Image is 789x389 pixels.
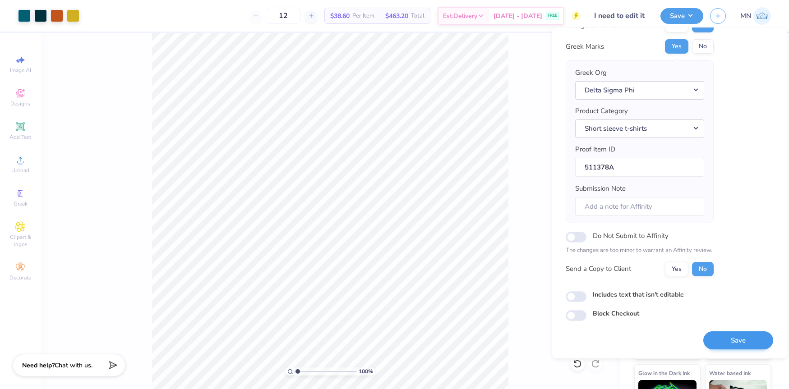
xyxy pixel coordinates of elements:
a: MN [740,7,771,25]
button: Save [660,8,703,24]
label: Block Checkout [593,309,639,318]
label: Do Not Submit to Affinity [593,230,669,242]
span: Glow in the Dark Ink [638,368,690,378]
button: Delta Sigma Phi [575,81,704,100]
label: Proof Item ID [575,144,615,155]
span: Est. Delivery [443,11,477,21]
span: Clipart & logos [5,233,36,248]
input: Add a note for Affinity [575,197,704,216]
label: Submission Note [575,183,626,194]
span: Greek [14,200,28,207]
span: FREE [548,13,557,19]
div: Greek Marks [566,41,604,52]
p: The changes are too minor to warrant an Affinity review. [566,246,714,255]
button: No [692,39,714,54]
label: Includes text that isn't editable [593,290,684,299]
span: Add Text [9,133,31,141]
button: Save [703,331,773,350]
button: Short sleeve t-shirts [575,119,704,138]
span: $38.60 [330,11,350,21]
button: No [692,262,714,276]
button: Yes [665,262,688,276]
img: Mark Navarro [753,7,771,25]
span: Decorate [9,274,31,281]
span: [DATE] - [DATE] [494,11,542,21]
input: – – [266,8,301,24]
button: Yes [665,39,688,54]
label: Product Category [575,106,628,116]
label: Greek Org [575,68,607,78]
span: MN [740,11,751,21]
span: Total [411,11,424,21]
span: 100 % [359,367,373,375]
span: Water based Ink [709,368,751,378]
span: Per Item [352,11,374,21]
strong: Need help? [22,361,55,370]
span: Designs [10,100,30,107]
input: Untitled Design [587,7,654,25]
span: Chat with us. [55,361,92,370]
div: Send a Copy to Client [566,264,631,274]
span: Upload [11,167,29,174]
span: $463.20 [385,11,408,21]
span: Image AI [10,67,31,74]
